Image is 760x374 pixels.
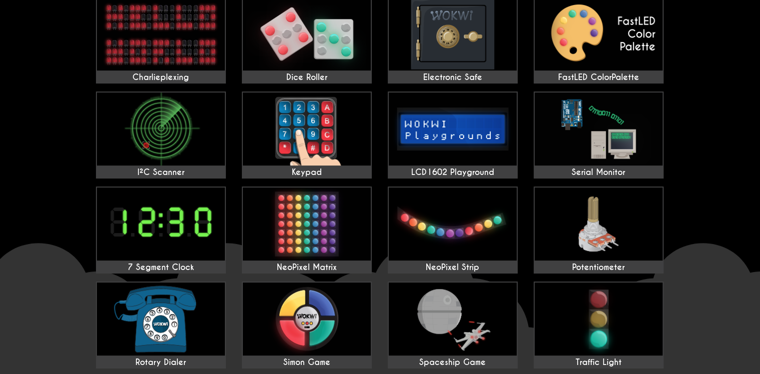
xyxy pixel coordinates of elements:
div: Spaceship Game [389,357,517,367]
div: Dice Roller [243,72,371,82]
div: Serial Monitor [535,167,663,177]
div: FastLED ColorPalette [535,72,663,82]
div: Potentiometer [535,262,663,272]
a: NeoPixel Matrix [242,186,372,273]
a: NeoPixel Strip [388,186,518,273]
div: 7 Segment Clock [97,262,225,272]
img: Spaceship Game [389,282,517,355]
a: Serial Monitor [534,91,664,178]
img: Rotary Dialer [97,282,225,355]
a: Keypad [242,91,372,178]
div: Simon Game [243,357,371,367]
img: Potentiometer [535,187,663,260]
a: LCD1602 Playground [388,91,518,178]
a: Rotary Dialer [96,281,226,368]
img: Simon Game [243,282,371,355]
img: Serial Monitor [535,92,663,165]
div: NeoPixel Matrix [243,262,371,272]
img: I²C Scanner [97,92,225,165]
img: Traffic Light [535,282,663,355]
div: Traffic Light [535,357,663,367]
div: Charlieplexing [97,72,225,82]
img: NeoPixel Matrix [243,187,371,260]
a: Traffic Light [534,281,664,368]
img: NeoPixel Strip [389,187,517,260]
a: 7 Segment Clock [96,186,226,273]
div: Keypad [243,167,371,177]
div: NeoPixel Strip [389,262,517,272]
a: Simon Game [242,281,372,368]
a: Potentiometer [534,186,664,273]
div: Rotary Dialer [97,357,225,367]
a: Spaceship Game [388,281,518,368]
a: I²C Scanner [96,91,226,178]
img: LCD1602 Playground [389,92,517,165]
div: LCD1602 Playground [389,167,517,177]
img: Keypad [243,92,371,165]
div: Electronic Safe [389,72,517,82]
div: I²C Scanner [97,167,225,177]
img: 7 Segment Clock [97,187,225,260]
